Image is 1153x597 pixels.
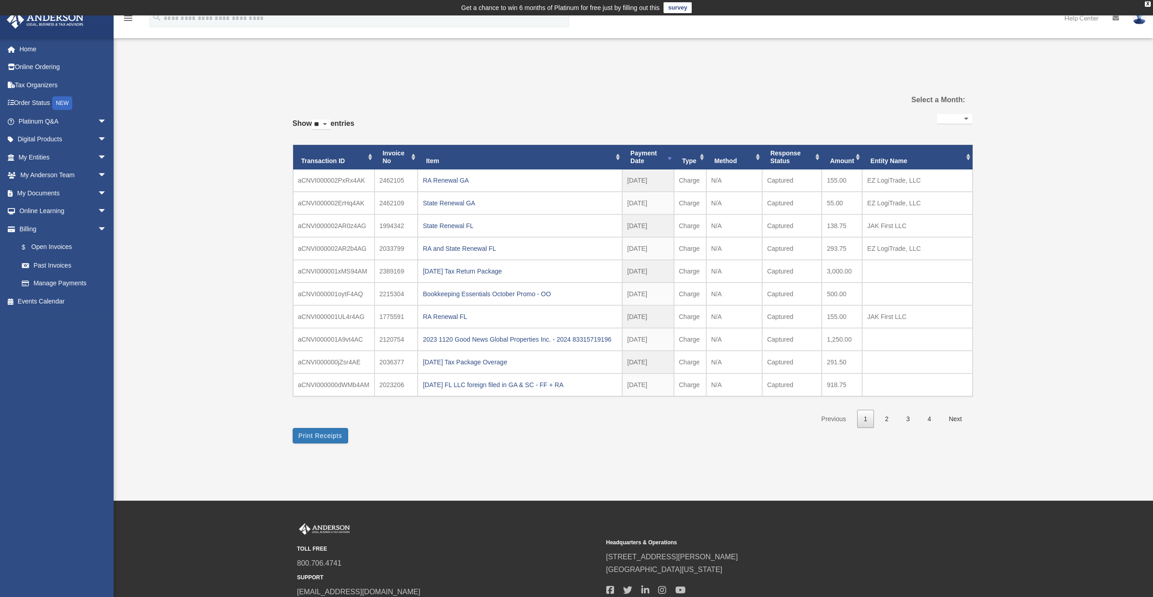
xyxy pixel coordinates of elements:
td: N/A [706,169,762,192]
td: Captured [762,169,822,192]
a: menu [123,16,134,24]
a: 3 [899,410,917,428]
label: Show entries [293,117,354,139]
td: Charge [674,305,706,328]
td: N/A [706,328,762,351]
span: arrow_drop_down [98,112,116,131]
a: [STREET_ADDRESS][PERSON_NAME] [606,553,738,561]
a: [GEOGRAPHIC_DATA][US_STATE] [606,566,723,573]
td: Captured [762,260,822,283]
td: aCNVI000002ErHq4AK [293,192,374,214]
td: Captured [762,237,822,260]
td: 293.75 [822,237,862,260]
td: EZ LogiTrade, LLC [862,169,972,192]
td: Charge [674,283,706,305]
img: Anderson Advisors Platinum Portal [297,523,352,535]
a: Order StatusNEW [6,94,120,113]
td: aCNVI000001xMS94AM [293,260,374,283]
small: TOLL FREE [297,544,600,554]
a: Tax Organizers [6,76,120,94]
td: [DATE] [622,260,674,283]
a: 4 [921,410,938,428]
td: 138.75 [822,214,862,237]
td: Charge [674,260,706,283]
td: Charge [674,373,706,396]
td: 1,250.00 [822,328,862,351]
td: [DATE] [622,192,674,214]
td: Charge [674,328,706,351]
span: arrow_drop_down [98,148,116,167]
td: N/A [706,351,762,373]
td: 2462105 [374,169,418,192]
td: 155.00 [822,169,862,192]
span: arrow_drop_down [98,220,116,239]
td: Captured [762,192,822,214]
a: $Open Invoices [13,238,120,257]
th: Type: activate to sort column ascending [674,145,706,169]
td: Captured [762,214,822,237]
div: NEW [52,96,72,110]
th: Payment Date: activate to sort column ascending [622,145,674,169]
td: Charge [674,192,706,214]
div: Bookkeeping Essentials October Promo - OO [423,288,617,300]
td: Captured [762,373,822,396]
td: N/A [706,283,762,305]
td: N/A [706,305,762,328]
td: JAK First LLC [862,305,972,328]
td: [DATE] [622,351,674,373]
a: My Anderson Teamarrow_drop_down [6,166,120,184]
td: 2036377 [374,351,418,373]
td: N/A [706,260,762,283]
a: Manage Payments [13,274,120,293]
div: Get a chance to win 6 months of Platinum for free just by filling out this [461,2,660,13]
td: 1775591 [374,305,418,328]
div: close [1145,1,1151,7]
td: 2462109 [374,192,418,214]
td: aCNVI000000jZsr4AE [293,351,374,373]
th: Item: activate to sort column ascending [418,145,622,169]
th: Invoice No: activate to sort column ascending [374,145,418,169]
div: State Renewal GA [423,197,617,209]
button: Print Receipts [293,428,348,443]
td: N/A [706,192,762,214]
td: [DATE] [622,214,674,237]
div: [DATE] FL LLC foreign filed in GA & SC - FF + RA [423,378,617,391]
td: 2023206 [374,373,418,396]
a: Platinum Q&Aarrow_drop_down [6,112,120,130]
th: Amount: activate to sort column ascending [822,145,862,169]
span: arrow_drop_down [98,184,116,203]
td: Charge [674,169,706,192]
td: 500.00 [822,283,862,305]
td: 2215304 [374,283,418,305]
td: EZ LogiTrade, LLC [862,192,972,214]
div: RA Renewal GA [423,174,617,187]
small: SUPPORT [297,573,600,582]
span: arrow_drop_down [98,130,116,149]
td: aCNVI000002PxRx4AK [293,169,374,192]
label: Select a Month: [865,94,965,106]
td: Charge [674,237,706,260]
div: [DATE] Tax Return Package [423,265,617,278]
td: [DATE] [622,169,674,192]
span: $ [27,242,31,253]
td: 3,000.00 [822,260,862,283]
td: [DATE] [622,373,674,396]
td: Captured [762,328,822,351]
span: arrow_drop_down [98,202,116,221]
td: 291.50 [822,351,862,373]
a: My Documentsarrow_drop_down [6,184,120,202]
td: [DATE] [622,328,674,351]
td: 2389169 [374,260,418,283]
div: 2023 1120 Good News Global Properties Inc. - 2024 83315719196 [423,333,617,346]
th: Response Status: activate to sort column ascending [762,145,822,169]
td: [DATE] [622,283,674,305]
td: aCNVI000001A9vt4AC [293,328,374,351]
td: Charge [674,351,706,373]
div: RA Renewal FL [423,310,617,323]
a: 1 [857,410,874,428]
a: survey [664,2,692,13]
div: RA and State Renewal FL [423,242,617,255]
a: Home [6,40,120,58]
td: 1994342 [374,214,418,237]
span: arrow_drop_down [98,166,116,185]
